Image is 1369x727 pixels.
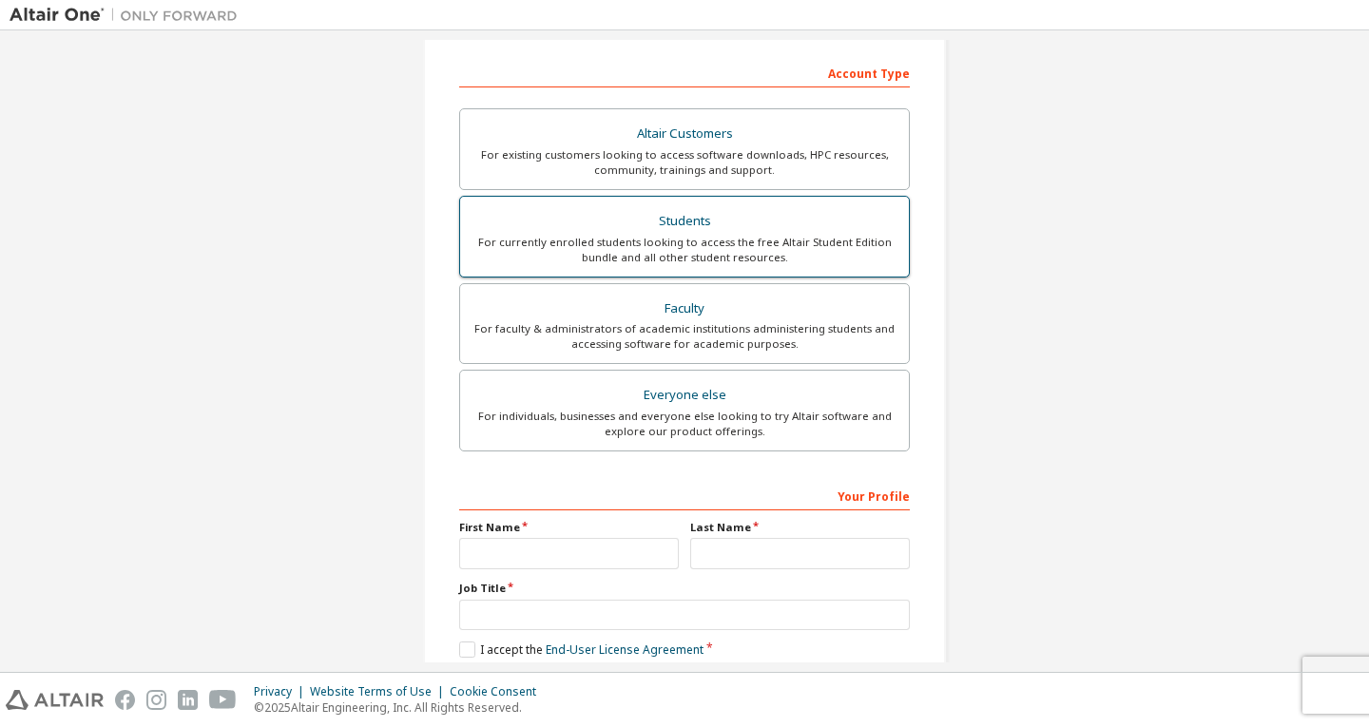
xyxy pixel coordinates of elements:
div: For individuals, businesses and everyone else looking to try Altair software and explore our prod... [472,409,897,439]
img: youtube.svg [209,690,237,710]
div: Privacy [254,684,310,699]
div: For existing customers looking to access software downloads, HPC resources, community, trainings ... [472,147,897,178]
img: Altair One [10,6,247,25]
img: instagram.svg [146,690,166,710]
label: Job Title [459,581,910,596]
div: Cookie Consent [450,684,548,699]
label: First Name [459,520,679,535]
label: Last Name [690,520,910,535]
div: For faculty & administrators of academic institutions administering students and accessing softwa... [472,321,897,352]
div: For currently enrolled students looking to access the free Altair Student Edition bundle and all ... [472,235,897,265]
p: © 2025 Altair Engineering, Inc. All Rights Reserved. [254,699,548,716]
div: Students [472,208,897,235]
a: End-User License Agreement [546,641,704,658]
div: Your Profile [459,480,910,510]
img: altair_logo.svg [6,690,104,710]
img: facebook.svg [115,690,135,710]
div: Faculty [472,296,897,322]
div: Altair Customers [472,121,897,147]
label: I accept the [459,641,704,658]
img: linkedin.svg [178,690,198,710]
div: Website Terms of Use [310,684,450,699]
div: Everyone else [472,382,897,409]
div: Account Type [459,57,910,87]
